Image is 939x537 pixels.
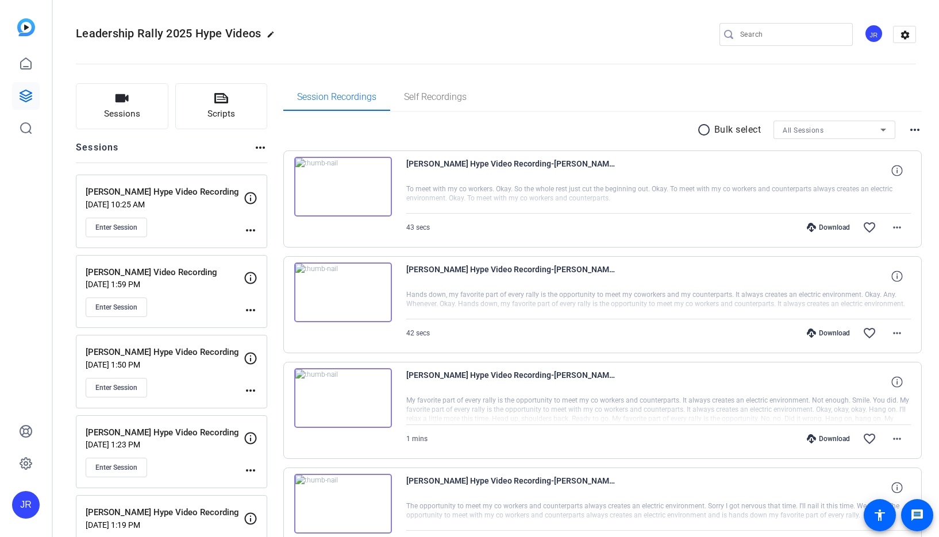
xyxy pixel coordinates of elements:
[406,223,430,231] span: 43 secs
[783,126,823,134] span: All Sessions
[86,298,147,317] button: Enter Session
[244,303,257,317] mat-icon: more_horiz
[95,223,137,232] span: Enter Session
[86,346,244,359] p: [PERSON_NAME] Hype Video Recording
[864,24,883,43] div: JR
[406,435,428,443] span: 1 mins
[76,83,168,129] button: Sessions
[76,26,261,40] span: Leadership Rally 2025 Hype Videos
[207,107,235,121] span: Scripts
[890,221,904,234] mat-icon: more_horiz
[86,440,244,449] p: [DATE] 1:23 PM
[873,508,887,522] mat-icon: accessibility
[863,326,876,340] mat-icon: favorite_border
[86,458,147,477] button: Enter Session
[404,92,467,102] span: Self Recordings
[801,329,856,338] div: Download
[801,223,856,232] div: Download
[740,28,844,41] input: Search
[406,262,619,290] span: [PERSON_NAME] Hype Video Recording-[PERSON_NAME]-2025-08-08-11-36-23-886-0
[95,383,137,392] span: Enter Session
[17,18,35,36] img: blue-gradient.svg
[294,157,392,217] img: thumb-nail
[86,360,244,369] p: [DATE] 1:50 PM
[890,326,904,340] mat-icon: more_horiz
[294,368,392,428] img: thumb-nail
[890,432,904,446] mat-icon: more_horiz
[697,123,714,137] mat-icon: radio_button_unchecked
[294,262,392,322] img: thumb-nail
[86,280,244,289] p: [DATE] 1:59 PM
[294,474,392,534] img: thumb-nail
[406,157,619,184] span: [PERSON_NAME] Hype Video Recording-[PERSON_NAME]-2025-08-08-11-37-11-339-0
[12,491,40,519] div: JR
[244,463,257,477] mat-icon: more_horiz
[406,368,619,396] span: [PERSON_NAME] Hype Video Recording-[PERSON_NAME]-2025-08-08-11-35-13-739-0
[86,186,244,199] p: [PERSON_NAME] Hype Video Recording
[908,123,922,137] mat-icon: more_horiz
[297,92,376,102] span: Session Recordings
[76,141,119,163] h2: Sessions
[86,426,244,439] p: [PERSON_NAME] Hype Video Recording
[244,384,257,397] mat-icon: more_horiz
[714,123,761,137] p: Bulk select
[406,474,619,501] span: [PERSON_NAME] Hype Video Recording-[PERSON_NAME]-2025-08-08-11-34-28-051-0
[86,506,244,519] p: [PERSON_NAME] Hype Video Recording
[910,508,924,522] mat-icon: message
[863,432,876,446] mat-icon: favorite_border
[863,221,876,234] mat-icon: favorite_border
[267,30,280,44] mat-icon: edit
[86,378,147,397] button: Enter Session
[894,26,917,44] mat-icon: settings
[175,83,268,129] button: Scripts
[253,141,267,154] mat-icon: more_horiz
[244,223,257,237] mat-icon: more_horiz
[86,200,244,209] p: [DATE] 10:25 AM
[86,266,244,279] p: [PERSON_NAME] Video Recording
[801,434,856,443] div: Download
[86,218,147,237] button: Enter Session
[864,24,884,44] ngx-avatar: Jason Rouse
[104,107,140,121] span: Sessions
[95,463,137,472] span: Enter Session
[95,303,137,312] span: Enter Session
[406,329,430,337] span: 42 secs
[86,520,244,530] p: [DATE] 1:19 PM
